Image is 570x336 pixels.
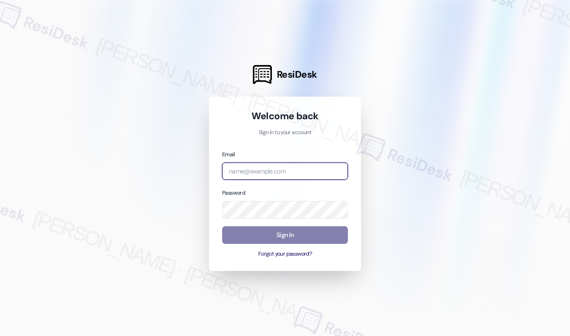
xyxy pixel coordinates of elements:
img: ResiDesk Logo [253,65,272,84]
h1: Welcome back [222,110,348,122]
input: name@example.com [222,163,348,180]
button: Sign In [222,226,348,244]
label: Email [222,151,235,158]
p: Sign in to your account [222,129,348,137]
button: Forgot your password? [222,250,348,258]
span: ResiDesk [277,68,317,81]
label: Password [222,189,245,196]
